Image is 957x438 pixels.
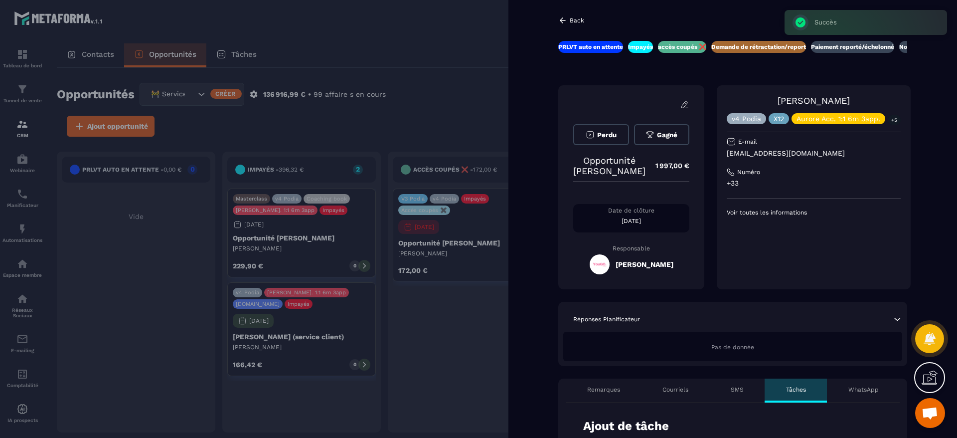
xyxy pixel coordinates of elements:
[737,168,760,176] p: Numéro
[573,217,689,225] p: [DATE]
[778,95,850,106] a: [PERSON_NAME]
[797,115,880,122] p: Aurore Acc. 1:1 6m 3app.
[915,398,945,428] a: Ouvrir le chat
[634,124,690,145] button: Gagné
[786,386,806,394] p: Tâches
[848,386,879,394] p: WhatsApp
[573,315,640,323] p: Réponses Planificateur
[587,386,620,394] p: Remarques
[616,260,673,268] h5: [PERSON_NAME]
[727,149,901,158] p: [EMAIL_ADDRESS][DOMAIN_NAME]
[662,386,688,394] p: Courriels
[573,207,689,215] p: Date de clôture
[657,131,677,139] span: Gagné
[774,115,784,122] p: X12
[645,156,689,176] p: 1 997,00 €
[583,418,669,435] p: Ajout de tâche
[731,386,744,394] p: SMS
[888,115,901,125] p: +5
[727,209,901,217] p: Voir toutes les informations
[597,131,617,139] span: Perdu
[573,155,645,176] p: Opportunité [PERSON_NAME]
[711,344,754,351] span: Pas de donnée
[727,179,901,188] p: +33
[573,124,629,145] button: Perdu
[732,115,761,122] p: v4 Podia
[573,245,689,252] p: Responsable
[738,138,757,146] p: E-mail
